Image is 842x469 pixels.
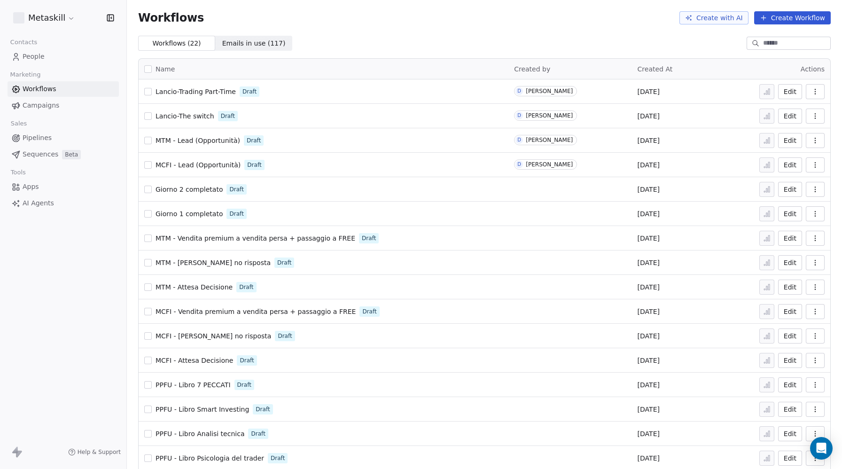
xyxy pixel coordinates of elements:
[23,101,59,110] span: Campaigns
[7,117,31,131] span: Sales
[156,430,244,438] span: PPFU - Libro Analisi tecnica
[156,453,264,463] a: PPFU - Libro Psicologia del trader
[221,112,235,120] span: Draft
[156,88,236,95] span: Lancio-Trading Part-Time
[778,84,802,99] button: Edit
[23,182,39,192] span: Apps
[778,377,802,392] button: Edit
[242,87,257,96] span: Draft
[778,426,802,441] button: Edit
[638,111,660,121] span: [DATE]
[679,11,748,24] button: Create with AI
[778,133,802,148] button: Edit
[23,84,56,94] span: Workflows
[156,283,233,291] span: MTM - Attesa Decisione
[222,39,286,48] span: Emails in use ( 117 )
[778,280,802,295] button: Edit
[754,11,831,24] button: Create Workflow
[638,453,660,463] span: [DATE]
[68,448,121,456] a: Help & Support
[229,210,243,218] span: Draft
[778,231,802,246] button: Edit
[278,332,292,340] span: Draft
[778,353,802,368] a: Edit
[638,356,660,365] span: [DATE]
[638,87,660,96] span: [DATE]
[8,81,119,97] a: Workflows
[517,161,521,168] div: D
[8,179,119,195] a: Apps
[638,160,660,170] span: [DATE]
[156,112,214,120] span: Lancio-The switch
[8,147,119,162] a: SequencesBeta
[78,448,121,456] span: Help & Support
[638,258,660,267] span: [DATE]
[638,136,660,145] span: [DATE]
[237,381,251,389] span: Draft
[62,150,81,159] span: Beta
[23,149,58,159] span: Sequences
[778,304,802,319] a: Edit
[271,454,285,462] span: Draft
[156,160,241,170] a: MCFI - Lead (Opportunità)
[23,198,54,208] span: AI Agents
[156,64,175,74] span: Name
[517,136,521,144] div: D
[810,437,833,460] div: Open Intercom Messenger
[6,35,41,49] span: Contacts
[514,65,550,73] span: Created by
[8,49,119,64] a: People
[526,161,573,168] div: [PERSON_NAME]
[156,137,240,144] span: MTM - Lead (Opportunità)
[156,356,233,365] a: MCFI - Attesa Decisione
[23,133,52,143] span: Pipelines
[156,406,249,413] span: PPFU - Libro Smart Investing
[778,182,802,197] button: Edit
[156,258,271,267] a: MTM - [PERSON_NAME] no risposta
[156,454,264,462] span: PPFU - Libro Psicologia del trader
[156,331,271,341] a: MCFI - [PERSON_NAME] no risposta
[156,259,271,266] span: MTM - [PERSON_NAME] no risposta
[778,328,802,344] button: Edit
[638,307,660,316] span: [DATE]
[8,195,119,211] a: AI Agents
[156,136,240,145] a: MTM - Lead (Opportunità)
[156,405,249,414] a: PPFU - Libro Smart Investing
[156,381,231,389] span: PPFU - Libro 7 PECCATI
[778,157,802,172] button: Edit
[6,68,45,82] span: Marketing
[517,87,521,95] div: D
[638,429,660,438] span: [DATE]
[801,65,825,73] span: Actions
[638,282,660,292] span: [DATE]
[778,109,802,124] a: Edit
[638,185,660,194] span: [DATE]
[156,111,214,121] a: Lancio-The switch
[8,98,119,113] a: Campaigns
[638,65,673,73] span: Created At
[156,87,236,96] a: Lancio-Trading Part-Time
[638,209,660,219] span: [DATE]
[156,161,241,169] span: MCFI - Lead (Opportunità)
[526,112,573,119] div: [PERSON_NAME]
[156,186,223,193] span: Giorno 2 completato
[526,137,573,143] div: [PERSON_NAME]
[778,206,802,221] a: Edit
[778,451,802,466] button: Edit
[778,255,802,270] button: Edit
[23,52,45,62] span: People
[138,11,204,24] span: Workflows
[517,112,521,119] div: D
[638,331,660,341] span: [DATE]
[526,88,573,94] div: [PERSON_NAME]
[240,356,254,365] span: Draft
